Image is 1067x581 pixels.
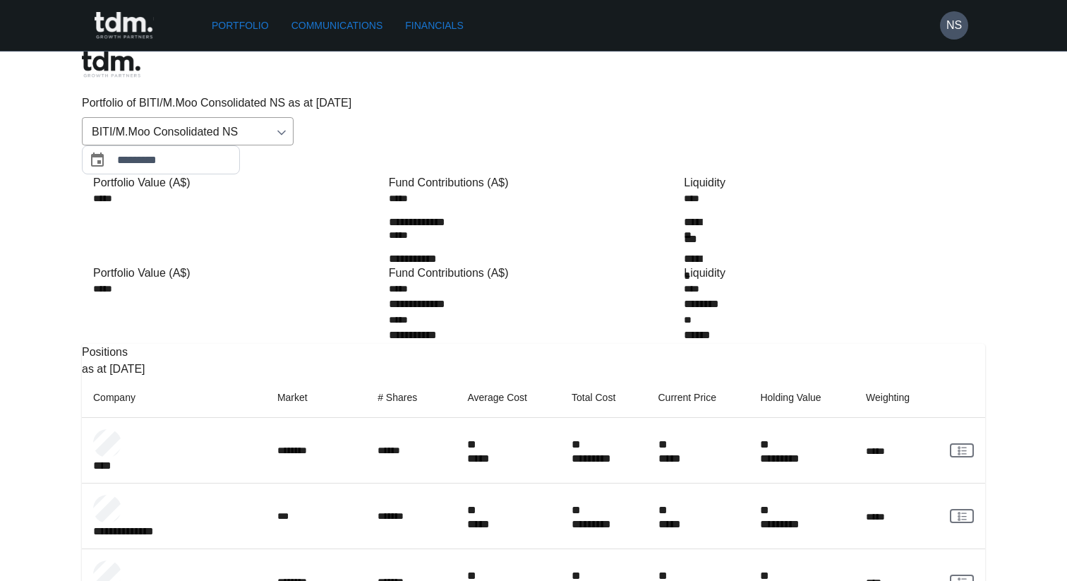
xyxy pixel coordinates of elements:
[93,174,383,191] div: Portfolio Value (A$)
[958,512,965,520] g: rgba(16, 24, 40, 0.6
[684,265,974,282] div: Liquidity
[82,117,294,145] div: BITI/M.Moo Consolidated NS
[855,378,939,418] th: Weighting
[366,378,456,418] th: # Shares
[560,378,646,418] th: Total Cost
[749,378,855,418] th: Holding Value
[399,13,469,39] a: Financials
[82,95,985,112] p: Portfolio of BITI/M.Moo Consolidated NS as at [DATE]
[266,378,366,418] th: Market
[647,378,749,418] th: Current Price
[389,174,679,191] div: Fund Contributions (A$)
[946,17,962,34] h6: NS
[940,11,968,40] button: NS
[950,443,974,457] a: View Client Communications
[93,265,383,282] div: Portfolio Value (A$)
[684,174,974,191] div: Liquidity
[206,13,275,39] a: Portfolio
[456,378,560,418] th: Average Cost
[83,146,111,174] button: Choose date, selected date is Jul 31, 2025
[82,344,985,361] p: Positions
[950,509,974,523] a: View Client Communications
[82,378,266,418] th: Company
[82,361,985,378] p: as at [DATE]
[286,13,389,39] a: Communications
[389,265,679,282] div: Fund Contributions (A$)
[958,446,965,454] g: rgba(16, 24, 40, 0.6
